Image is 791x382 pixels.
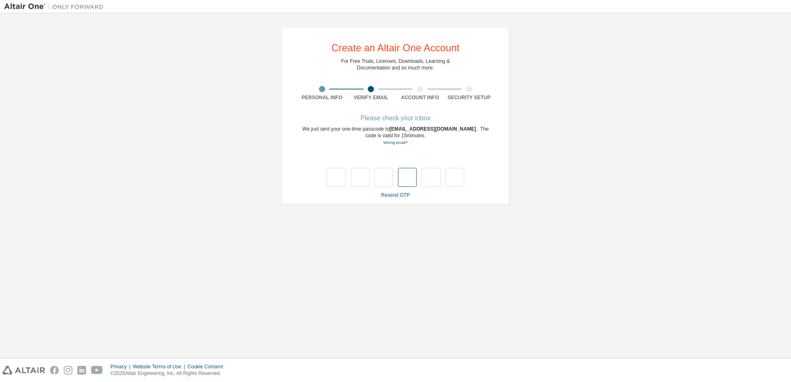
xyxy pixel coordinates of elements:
a: Resend OTP [381,192,410,198]
p: © 2025 Altair Engineering, Inc. All Rights Reserved. [110,370,228,377]
div: Please check your inbox [297,116,494,121]
div: Verify Email [347,94,396,101]
div: Personal Info [297,94,347,101]
div: Security Setup [445,94,494,101]
img: youtube.svg [91,366,103,375]
div: Create an Altair One Account [331,43,460,53]
img: Altair One [4,2,108,11]
a: Go back to the registration form [383,140,407,145]
div: Website Terms of Use [133,363,187,370]
img: instagram.svg [64,366,72,375]
img: linkedin.svg [77,366,86,375]
div: We just sent your one-time passcode to . The code is valid for 15 minutes. [297,126,494,146]
span: [EMAIL_ADDRESS][DOMAIN_NAME] [389,126,477,132]
div: Privacy [110,363,133,370]
img: altair_logo.svg [2,366,45,375]
div: For Free Trials, Licenses, Downloads, Learning & Documentation and so much more. [341,58,450,71]
div: Account Info [395,94,445,101]
div: Cookie Consent [187,363,228,370]
img: facebook.svg [50,366,59,375]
